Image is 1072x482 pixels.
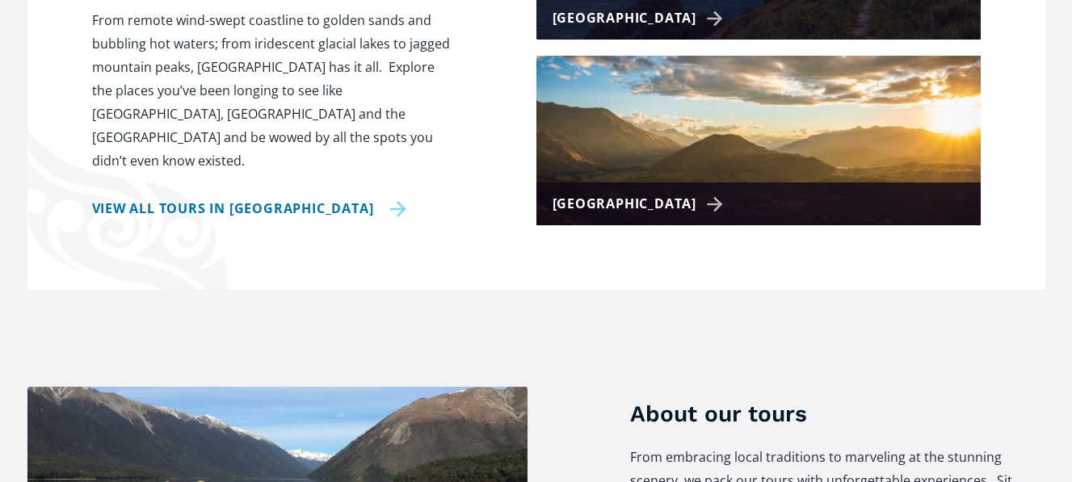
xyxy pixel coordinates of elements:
div: [GEOGRAPHIC_DATA] [553,192,729,216]
p: From remote wind-swept coastline to golden sands and bubbling hot waters; from iridescent glacial... [92,9,456,173]
a: [GEOGRAPHIC_DATA] [536,56,981,225]
div: [GEOGRAPHIC_DATA] [553,6,729,30]
h3: About our tours [630,398,1045,430]
a: View all tours in [GEOGRAPHIC_DATA] [92,197,406,220]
